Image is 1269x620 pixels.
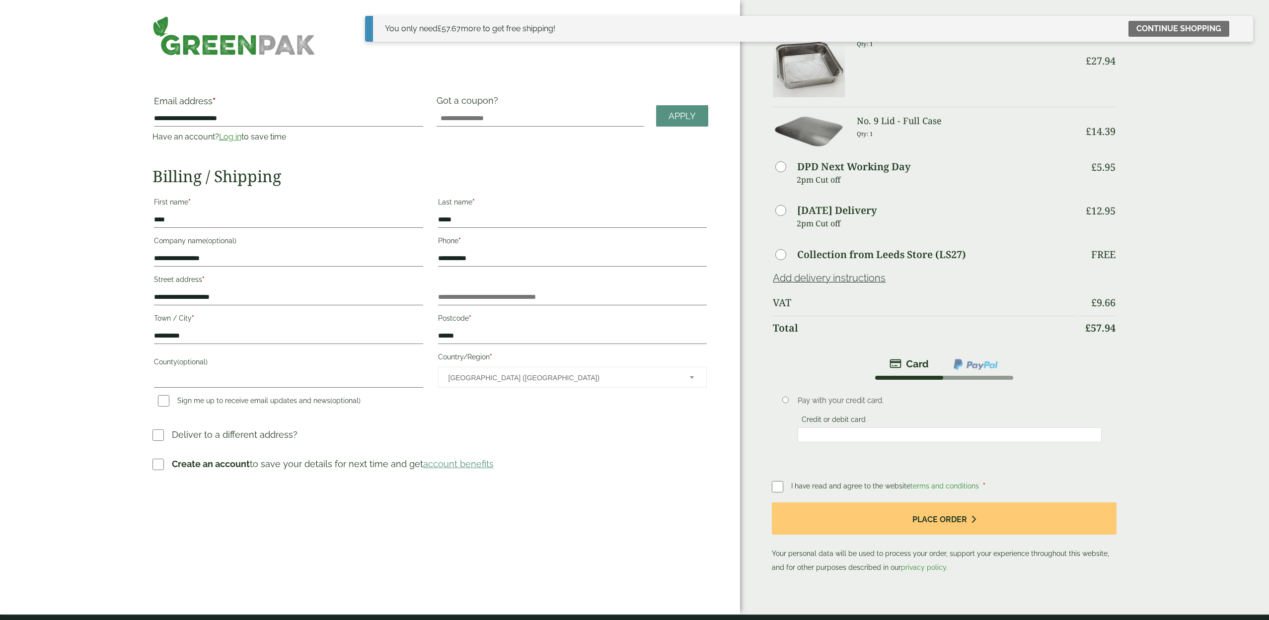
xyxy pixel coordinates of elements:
[172,428,298,441] p: Deliver to a different address?
[953,358,999,371] img: ppcp-gateway.png
[188,198,191,206] abbr: required
[213,96,216,106] abbr: required
[910,482,979,490] a: terms and conditions
[154,234,423,251] label: Company name
[458,237,461,245] abbr: required
[490,353,492,361] abbr: required
[798,395,1102,406] p: Pay with your credit card.
[656,105,708,127] a: Apply
[901,563,946,571] a: privacy policy
[192,314,194,322] abbr: required
[154,311,423,328] label: Town / City
[1091,249,1116,261] p: Free
[797,162,910,172] label: DPD Next Working Day
[1091,296,1116,309] bdi: 9.66
[154,97,423,111] label: Email address
[438,350,707,367] label: Country/Region
[448,367,677,388] span: United Kingdom (UK)
[797,216,1078,231] p: 2pm Cut off
[330,397,361,405] span: (optional)
[1128,21,1229,37] a: Continue shopping
[177,358,208,366] span: (optional)
[772,502,1117,535] button: Place order
[1085,321,1091,335] span: £
[772,502,1117,574] p: Your personal data will be used to process your order, support your experience throughout this we...
[797,172,1078,187] p: 2pm Cut off
[791,482,981,490] span: I have read and agree to the website
[1086,125,1091,138] span: £
[472,198,475,206] abbr: required
[669,111,696,122] span: Apply
[154,397,365,408] label: Sign me up to receive email updates and news
[1091,160,1116,174] bdi: 5.95
[438,24,461,33] span: 57.67
[801,430,1099,439] iframe: Secure payment input frame
[1086,204,1091,217] span: £
[206,237,236,245] span: (optional)
[438,234,707,251] label: Phone
[773,272,886,284] a: Add delivery instructions
[438,24,442,33] span: £
[152,131,425,143] p: Have an account? to save time
[857,130,873,138] small: Qty: 1
[983,482,985,490] abbr: required
[1086,54,1116,68] bdi: 27.94
[219,132,241,141] a: Log in
[172,457,494,471] p: to save your details for next time and get
[172,459,250,469] strong: Create an account
[202,276,205,283] abbr: required
[773,291,1078,315] th: VAT
[158,395,169,407] input: Sign me up to receive email updates and news(optional)
[154,355,423,372] label: County
[469,314,471,322] abbr: required
[385,23,555,35] div: You only need more to get free shipping!
[437,95,502,111] label: Got a coupon?
[152,16,316,56] img: GreenPak Supplies
[890,358,929,370] img: stripe.png
[438,367,707,388] span: Country/Region
[154,273,423,289] label: Street address
[797,250,966,260] label: Collection from Leeds Store (LS27)
[797,206,877,215] label: [DATE] Delivery
[152,167,709,186] h2: Billing / Shipping
[438,195,707,212] label: Last name
[1091,160,1097,174] span: £
[798,415,870,426] label: Credit or debit card
[154,195,423,212] label: First name
[1086,204,1116,217] bdi: 12.95
[1085,321,1116,335] bdi: 57.94
[1091,296,1097,309] span: £
[857,116,1078,127] h3: No. 9 Lid - Full Case
[773,316,1078,340] th: Total
[423,459,494,469] a: account benefits
[1086,125,1116,138] bdi: 14.39
[438,311,707,328] label: Postcode
[1086,54,1091,68] span: £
